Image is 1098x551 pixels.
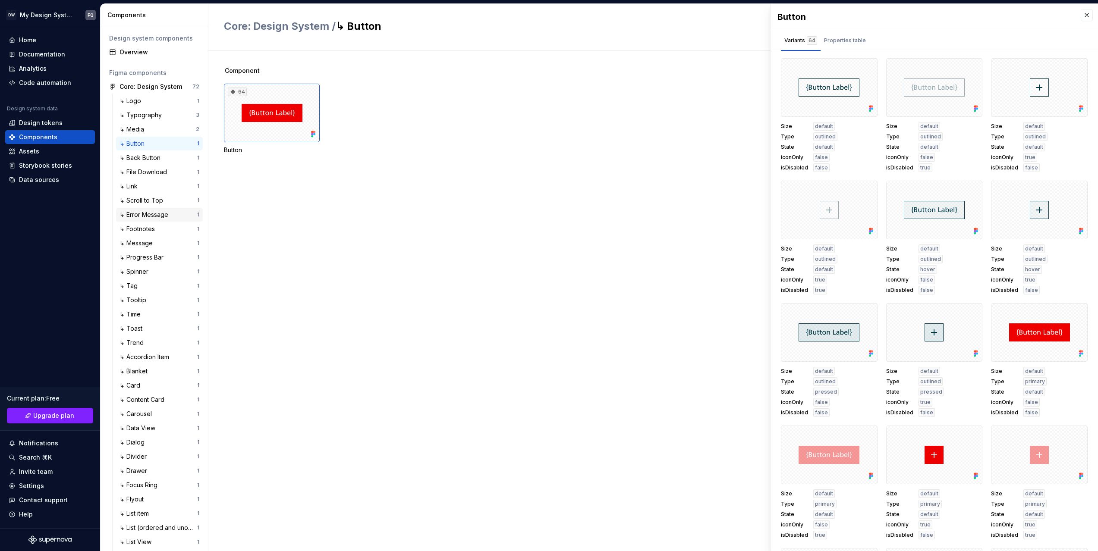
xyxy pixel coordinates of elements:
div: Data sources [19,175,59,184]
span: true [815,276,825,283]
div: 1 [197,439,199,446]
button: Search ⌘K [5,451,95,464]
div: 1 [197,467,199,474]
a: ↳ Link1 [116,179,203,193]
div: 1 [197,410,199,417]
span: isDisabled [886,532,913,538]
div: Components [19,133,57,141]
span: Type [886,256,913,263]
div: 1 [197,453,199,460]
div: ↳ Typography [120,111,165,119]
span: pressed [815,388,837,395]
div: Properties table [824,36,866,45]
div: ↳ File Download [120,168,170,176]
span: isDisabled [886,164,913,171]
a: Documentation [5,47,95,61]
span: Type [991,133,1018,140]
div: ↳ Time [120,310,144,319]
span: Core: Design System / [224,20,336,32]
span: iconOnly [991,399,1018,406]
a: ↳ Divider1 [116,450,203,463]
span: Size [781,368,808,375]
span: Type [781,133,808,140]
span: isDisabled [991,287,1018,294]
span: isDisabled [781,287,808,294]
div: 1 [197,325,199,332]
span: default [815,144,833,150]
a: Core: Design System72 [106,80,203,94]
div: Notifications [19,439,58,448]
span: State [991,388,1018,395]
div: ↳ Progress Bar [120,253,167,262]
span: false [920,287,933,294]
span: iconOnly [886,521,913,528]
span: State [781,144,808,150]
span: false [920,409,933,416]
span: Type [781,256,808,263]
div: 1 [197,368,199,375]
div: 1 [197,197,199,204]
div: ↳ Carousel [120,410,155,418]
a: ↳ Typography3 [116,108,203,122]
span: State [781,266,808,273]
span: State [886,144,913,150]
span: State [991,511,1018,518]
span: true [920,399,931,406]
div: ↳ Flyout [120,495,147,504]
div: ↳ Trend [120,338,147,347]
span: default [815,511,833,518]
div: Current plan : Free [7,394,93,403]
span: false [1025,164,1038,171]
span: Type [991,501,1018,507]
button: Notifications [5,436,95,450]
span: pressed [920,388,942,395]
span: false [815,154,828,161]
span: Type [781,501,808,507]
a: ↳ Button1 [116,137,203,150]
span: false [1025,409,1038,416]
span: State [886,511,913,518]
a: ↳ Logo1 [116,94,203,108]
span: false [920,276,933,283]
div: Core: Design System [120,82,182,91]
div: ↳ List item [120,509,152,518]
span: outlined [1025,256,1046,263]
span: default [815,266,833,273]
div: ↳ Focus Ring [120,481,161,489]
span: outlined [1025,133,1046,140]
div: 1 [197,354,199,360]
span: Type [886,133,913,140]
div: 1 [197,510,199,517]
a: Home [5,33,95,47]
span: Type [991,378,1018,385]
div: 1 [197,425,199,432]
span: Size [781,123,808,130]
div: 64 [807,36,817,45]
span: iconOnly [781,399,808,406]
a: ↳ Message1 [116,236,203,250]
div: ↳ Blanket [120,367,151,376]
div: Home [19,36,36,44]
span: isDisabled [886,409,913,416]
div: 64 [228,88,247,96]
div: Button [224,146,320,154]
span: Upgrade plan [33,411,74,420]
span: Size [991,245,1018,252]
span: true [1025,154,1035,161]
div: 1 [197,311,199,318]
span: default [815,368,833,375]
div: Search ⌘K [19,453,52,462]
span: primary [1025,378,1045,385]
span: iconOnly [991,154,1018,161]
div: FQ [88,12,94,19]
a: ↳ Flyout1 [116,492,203,506]
span: true [1025,521,1035,528]
span: true [815,532,825,538]
button: Upgrade plan [7,408,93,423]
a: Overview [106,45,203,59]
span: false [1025,399,1038,406]
div: Invite team [19,467,53,476]
span: default [1025,511,1043,518]
span: isDisabled [781,164,808,171]
div: Components [107,11,204,19]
